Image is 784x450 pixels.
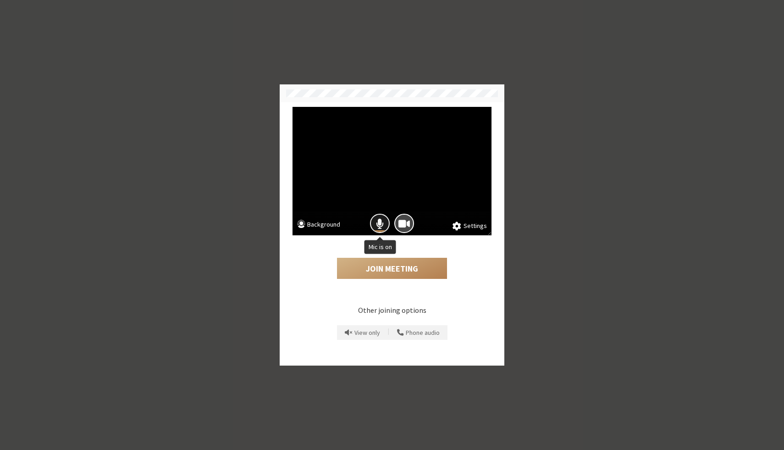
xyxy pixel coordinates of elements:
[342,325,383,340] button: Prevent echo when there is already an active mic and speaker in the room.
[388,327,389,339] span: |
[453,221,487,231] button: Settings
[297,220,340,231] button: Background
[293,305,491,316] p: Other joining options
[337,258,447,279] button: Join Meeting
[370,214,390,233] button: Mic is on
[406,329,440,336] span: Phone audio
[394,214,414,233] button: Camera is on
[394,325,443,340] button: Use your phone for mic and speaker while you view the meeting on this device.
[354,329,380,336] span: View only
